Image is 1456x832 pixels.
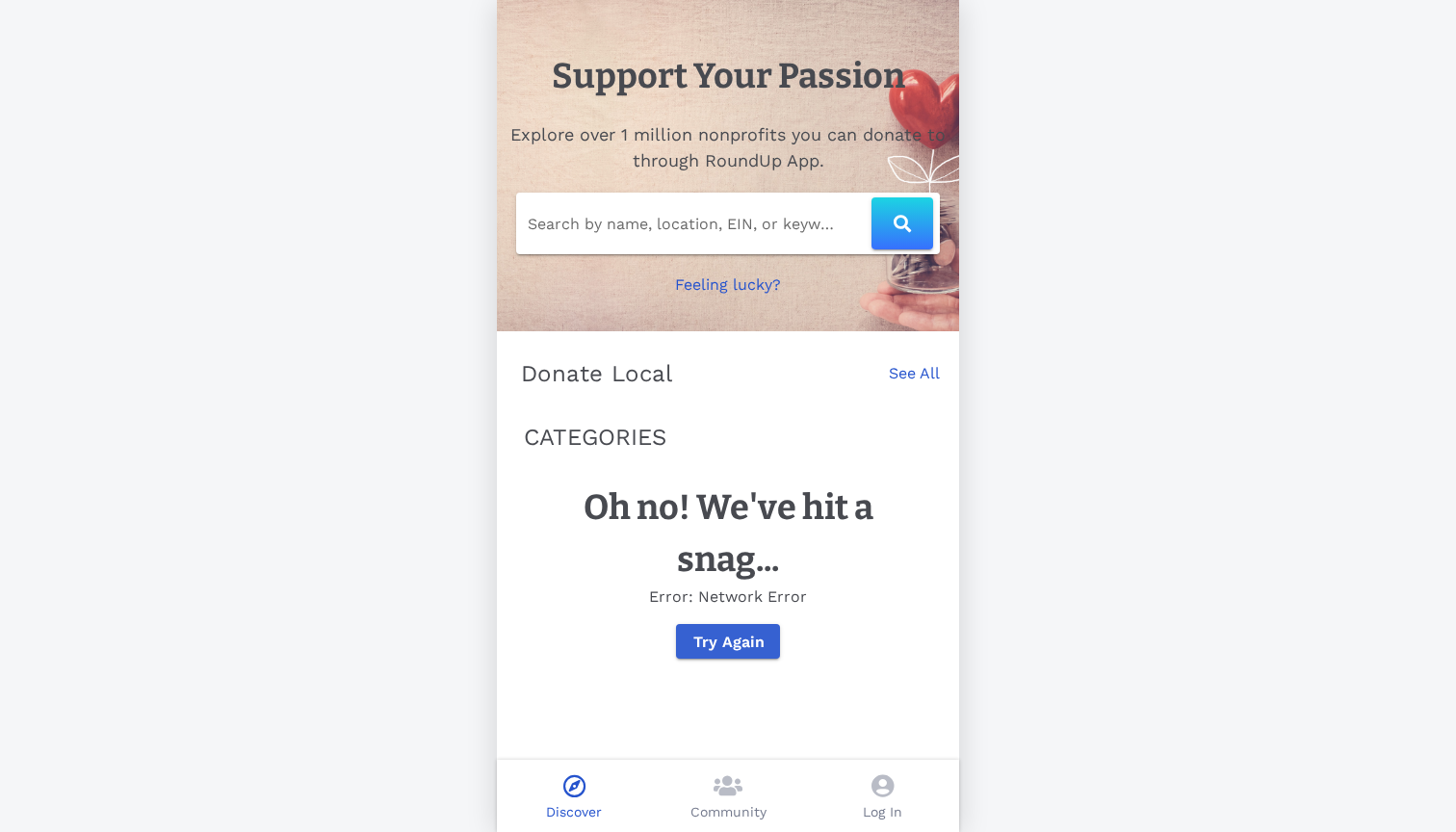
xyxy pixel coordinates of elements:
p: Feeling lucky? [675,273,781,297]
p: CATEGORIES [524,420,932,455]
span: Try Again [691,633,764,651]
h2: Explore over 1 million nonprofits you can donate to through RoundUp App. [508,121,948,173]
p: Discover [546,802,602,822]
a: See All [889,362,940,404]
p: Error: Network Error [535,585,921,609]
button: Try Again [676,624,779,659]
h1: Support Your Passion [552,50,905,102]
h1: Oh no! We've hit a snag... [535,481,921,585]
p: Log In [863,802,902,822]
p: Community [690,802,767,822]
p: Donate Local [521,358,673,389]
